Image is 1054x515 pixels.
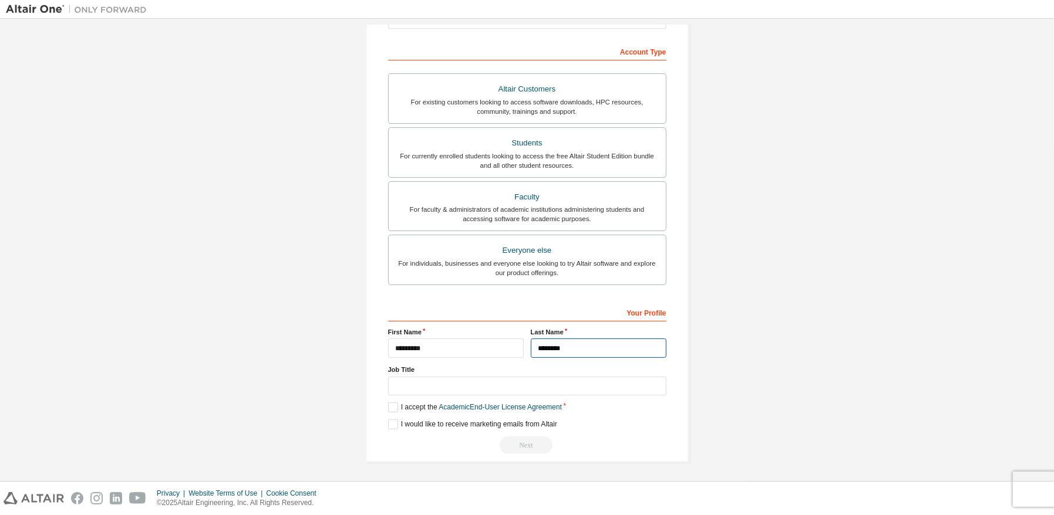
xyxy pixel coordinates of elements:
[388,303,666,321] div: Your Profile
[388,436,666,454] div: Read and acccept EULA to continue
[388,402,562,412] label: I accept the
[90,492,103,504] img: instagram.svg
[396,81,659,97] div: Altair Customers
[71,492,83,504] img: facebook.svg
[388,419,557,429] label: I would like to receive marketing emails from Altair
[396,97,659,116] div: For existing customers looking to access software downloads, HPC resources, community, trainings ...
[439,403,562,411] a: Academic End-User License Agreement
[396,205,659,223] div: For faculty & administrators of academic institutions administering students and accessing softwa...
[388,365,666,374] label: Job Title
[157,498,324,508] p: © 2025 Altair Engineering, Inc. All Rights Reserved.
[396,242,659,259] div: Everyone else
[396,151,659,170] div: For currently enrolled students looking to access the free Altair Student Edition bundle and all ...
[396,259,659,277] div: For individuals, businesses and everyone else looking to try Altair software and explore our prod...
[157,489,188,498] div: Privacy
[396,189,659,205] div: Faculty
[388,42,666,60] div: Account Type
[6,4,153,15] img: Altair One
[388,327,524,337] label: First Name
[4,492,64,504] img: altair_logo.svg
[188,489,266,498] div: Website Terms of Use
[110,492,122,504] img: linkedin.svg
[396,135,659,151] div: Students
[531,327,666,337] label: Last Name
[129,492,146,504] img: youtube.svg
[266,489,323,498] div: Cookie Consent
